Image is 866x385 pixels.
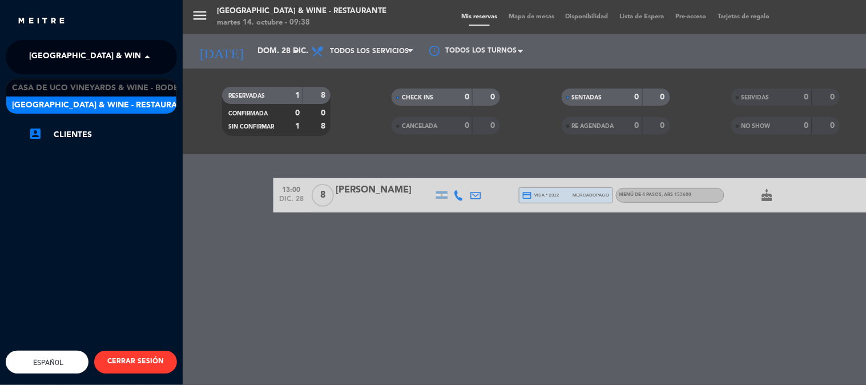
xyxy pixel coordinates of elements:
a: account_boxClientes [29,128,177,142]
button: CERRAR SESIÓN [94,351,177,374]
img: MEITRE [17,17,66,26]
span: Casa de Uco Vineyards & Wine - Bodega [12,82,191,95]
i: account_box [29,127,42,141]
span: [GEOGRAPHIC_DATA] & Wine - Restaurante [12,99,193,112]
span: [GEOGRAPHIC_DATA] & Wine - Restaurante [29,45,210,69]
span: Español [31,358,64,367]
